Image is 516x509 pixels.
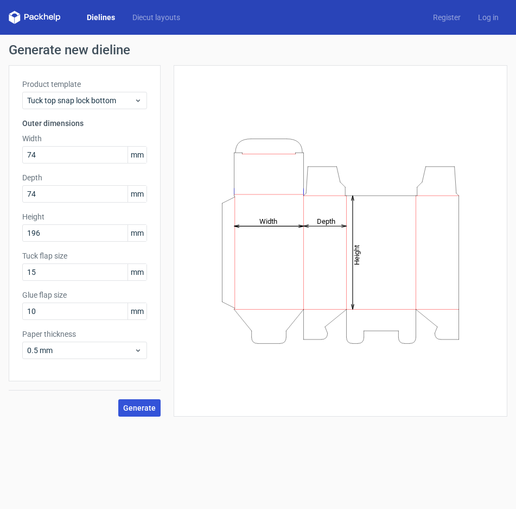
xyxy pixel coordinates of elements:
tspan: Depth [317,217,335,225]
span: mm [128,186,146,202]
a: Register [424,12,469,23]
label: Tuck flap size [22,250,147,261]
a: Log in [469,12,507,23]
h3: Outer dimensions [22,118,147,129]
span: 0.5 mm [27,345,134,356]
h1: Generate new dieline [9,43,507,56]
span: Tuck top snap lock bottom [27,95,134,106]
tspan: Height [353,244,361,265]
a: Diecut layouts [124,12,189,23]
label: Depth [22,172,147,183]
label: Paper thickness [22,329,147,340]
button: Generate [118,399,161,417]
label: Height [22,211,147,222]
label: Product template [22,79,147,90]
span: mm [128,147,146,163]
label: Glue flap size [22,290,147,300]
a: Dielines [78,12,124,23]
span: mm [128,264,146,280]
span: Generate [123,404,156,412]
label: Width [22,133,147,144]
tspan: Width [259,217,277,225]
span: mm [128,225,146,241]
span: mm [128,303,146,319]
